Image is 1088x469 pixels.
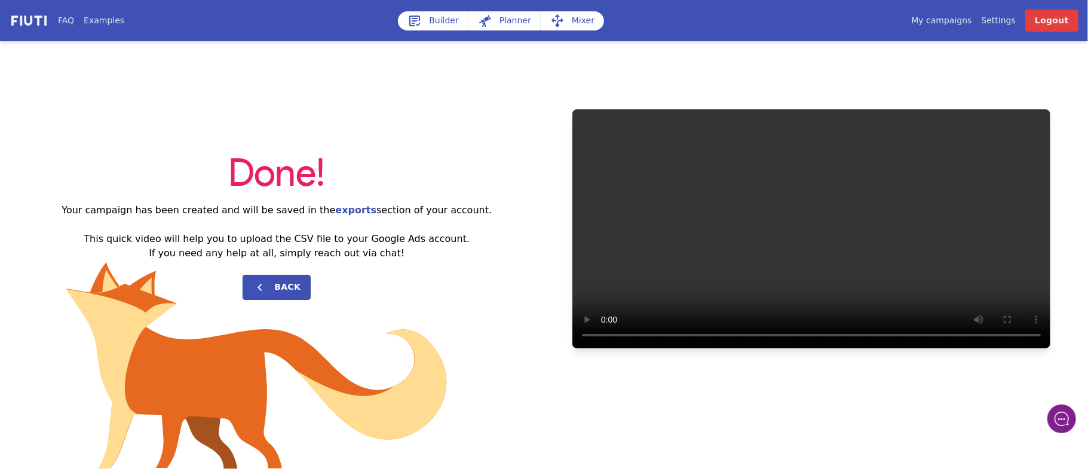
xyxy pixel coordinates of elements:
span: Done! [228,155,325,194]
a: Logout [1025,10,1078,32]
a: My campaigns [911,14,971,27]
a: Examples [84,14,124,27]
span: We run on Gist [100,368,151,376]
span: New conversation [77,146,143,156]
a: Planner [468,11,541,30]
a: FAQ [58,14,74,27]
a: Builder [398,11,468,30]
a: Mixer [541,11,604,30]
h2: Can I help you with anything? [18,79,221,118]
h1: Welcome to Fiuti! [18,58,221,77]
button: New conversation [19,139,220,163]
video: Your browser does not support HTML5 video. [572,109,1050,348]
img: f731f27.png [10,14,48,27]
button: Back [243,275,311,300]
h2: Your campaign has been created and will be saved in the section of your account. This quick video... [10,203,544,260]
iframe: gist-messenger-bubble-iframe [1047,404,1076,433]
a: Settings [982,14,1016,27]
a: exports [335,204,376,216]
